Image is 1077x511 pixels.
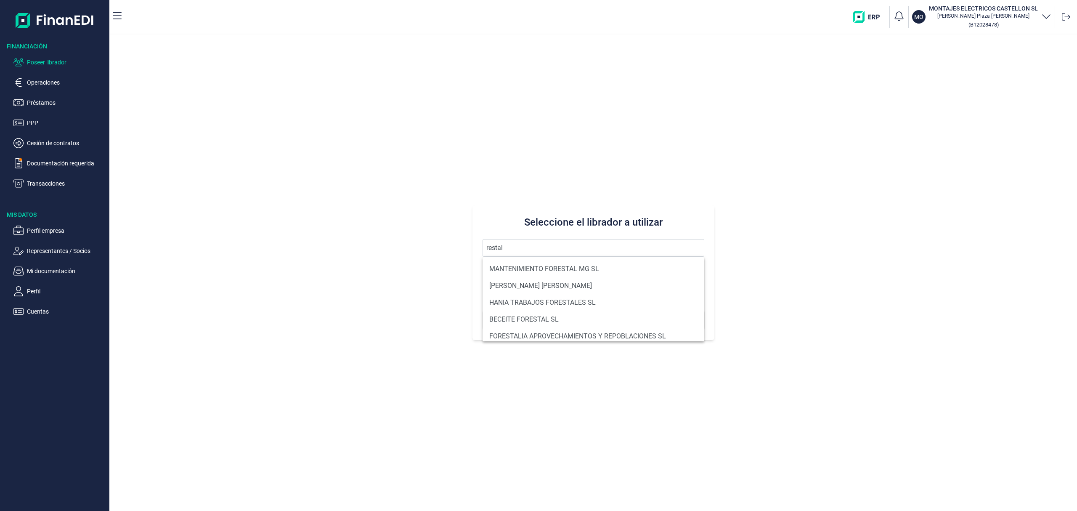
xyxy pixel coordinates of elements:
[13,98,106,108] button: Préstamos
[27,178,106,189] p: Transacciones
[27,77,106,88] p: Operaciones
[853,11,886,23] img: erp
[912,4,1051,29] button: MOMONTAJES ELECTRICOS CASTELLON SL[PERSON_NAME] Plaza [PERSON_NAME](B12028478)
[914,13,923,21] p: MO
[27,57,106,67] p: Poseer librador
[929,13,1038,19] p: [PERSON_NAME] Plaza [PERSON_NAME]
[483,294,704,311] li: HANIA TRABAJOS FORESTALES SL
[483,277,704,294] li: [PERSON_NAME] [PERSON_NAME]
[13,286,106,296] button: Perfil
[13,226,106,236] button: Perfil empresa
[483,239,704,257] input: Seleccione la razón social
[483,216,704,229] h3: Seleccione el librador a utilizar
[13,138,106,148] button: Cesión de contratos
[483,311,704,328] li: BECEITE FORESTAL SL
[13,118,106,128] button: PPP
[27,286,106,296] p: Perfil
[483,261,704,277] li: MANTENIMIENTO FORESTAL MG SL
[27,306,106,317] p: Cuentas
[13,158,106,168] button: Documentación requerida
[968,21,999,28] small: Copiar cif
[483,328,704,345] li: FORESTALIA APROVECHAMIENTOS Y REPOBLACIONES SL
[27,98,106,108] p: Préstamos
[16,7,94,34] img: Logo de aplicación
[27,226,106,236] p: Perfil empresa
[13,77,106,88] button: Operaciones
[13,266,106,276] button: Mi documentación
[27,246,106,256] p: Representantes / Socios
[27,138,106,148] p: Cesión de contratos
[13,306,106,317] button: Cuentas
[27,118,106,128] p: PPP
[27,158,106,168] p: Documentación requerida
[27,266,106,276] p: Mi documentación
[929,4,1038,13] h3: MONTAJES ELECTRICOS CASTELLON SL
[13,178,106,189] button: Transacciones
[13,246,106,256] button: Representantes / Socios
[13,57,106,67] button: Poseer librador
